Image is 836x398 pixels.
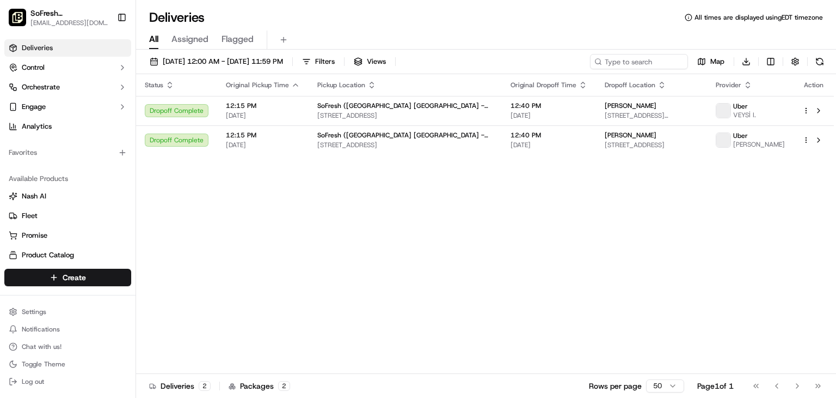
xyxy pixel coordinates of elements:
[315,57,335,67] span: Filters
[4,357,131,372] button: Toggle Theme
[812,54,827,69] button: Refresh
[22,342,62,351] span: Chat with us!
[733,140,785,149] span: [PERSON_NAME]
[149,381,211,391] div: Deliveries
[22,43,53,53] span: Deliveries
[317,111,493,120] span: [STREET_ADDRESS]
[63,272,86,283] span: Create
[22,250,74,260] span: Product Catalog
[367,57,386,67] span: Views
[349,54,391,69] button: Views
[605,131,656,140] span: [PERSON_NAME]
[697,381,734,391] div: Page 1 of 1
[605,101,656,110] span: [PERSON_NAME]
[4,322,131,337] button: Notifications
[226,131,300,140] span: 12:15 PM
[733,131,748,140] span: Uber
[802,81,825,89] div: Action
[589,381,642,391] p: Rows per page
[22,377,44,386] span: Log out
[4,374,131,389] button: Log out
[22,191,46,201] span: Nash AI
[4,269,131,286] button: Create
[22,360,65,369] span: Toggle Theme
[145,54,288,69] button: [DATE] 12:00 AM - [DATE] 11:59 PM
[22,63,45,73] span: Control
[511,111,587,120] span: [DATE]
[4,144,131,161] div: Favorites
[4,4,113,31] button: SoFresh (PA Pittsburgh - Downtown)SoFresh ([GEOGRAPHIC_DATA] [GEOGRAPHIC_DATA] - [GEOGRAPHIC_DATA...
[163,57,283,67] span: [DATE] 12:00 AM - [DATE] 11:59 PM
[733,111,756,119] span: VEYSİ I.
[149,9,205,26] h1: Deliveries
[222,33,254,46] span: Flagged
[22,231,47,240] span: Promise
[733,102,748,111] span: Uber
[317,81,365,89] span: Pickup Location
[9,211,127,221] a: Fleet
[22,325,60,334] span: Notifications
[4,188,131,205] button: Nash AI
[4,170,131,188] div: Available Products
[199,381,211,391] div: 2
[605,141,698,149] span: [STREET_ADDRESS]
[511,101,587,110] span: 12:40 PM
[226,111,300,120] span: [DATE]
[9,191,127,201] a: Nash AI
[22,307,46,316] span: Settings
[229,381,290,391] div: Packages
[9,9,26,26] img: SoFresh (PA Pittsburgh - Downtown)
[692,54,729,69] button: Map
[226,141,300,149] span: [DATE]
[4,79,131,96] button: Orchestrate
[22,82,60,92] span: Orchestrate
[22,102,46,112] span: Engage
[4,59,131,76] button: Control
[4,98,131,116] button: Engage
[4,246,131,264] button: Product Catalog
[4,339,131,354] button: Chat with us!
[511,131,587,140] span: 12:40 PM
[716,81,741,89] span: Provider
[226,101,300,110] span: 12:15 PM
[605,81,655,89] span: Dropoff Location
[149,33,158,46] span: All
[278,381,290,391] div: 2
[4,39,131,57] a: Deliveries
[297,54,340,69] button: Filters
[4,304,131,319] button: Settings
[9,250,127,260] a: Product Catalog
[4,227,131,244] button: Promise
[22,122,52,131] span: Analytics
[511,81,576,89] span: Original Dropoff Time
[30,19,108,27] button: [EMAIL_ADDRESS][DOMAIN_NAME]
[590,54,688,69] input: Type to search
[511,141,587,149] span: [DATE]
[694,13,823,22] span: All times are displayed using EDT timezone
[4,207,131,225] button: Fleet
[317,141,493,149] span: [STREET_ADDRESS]
[226,81,289,89] span: Original Pickup Time
[30,8,108,19] button: SoFresh ([GEOGRAPHIC_DATA] [GEOGRAPHIC_DATA] - [GEOGRAPHIC_DATA])
[605,111,698,120] span: [STREET_ADDRESS][PERSON_NAME]
[9,231,127,240] a: Promise
[4,118,131,135] a: Analytics
[710,57,724,67] span: Map
[22,211,38,221] span: Fleet
[317,101,493,110] span: SoFresh ([GEOGRAPHIC_DATA] [GEOGRAPHIC_DATA] - [GEOGRAPHIC_DATA])
[145,81,163,89] span: Status
[317,131,493,140] span: SoFresh ([GEOGRAPHIC_DATA] [GEOGRAPHIC_DATA] - [GEOGRAPHIC_DATA])
[171,33,208,46] span: Assigned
